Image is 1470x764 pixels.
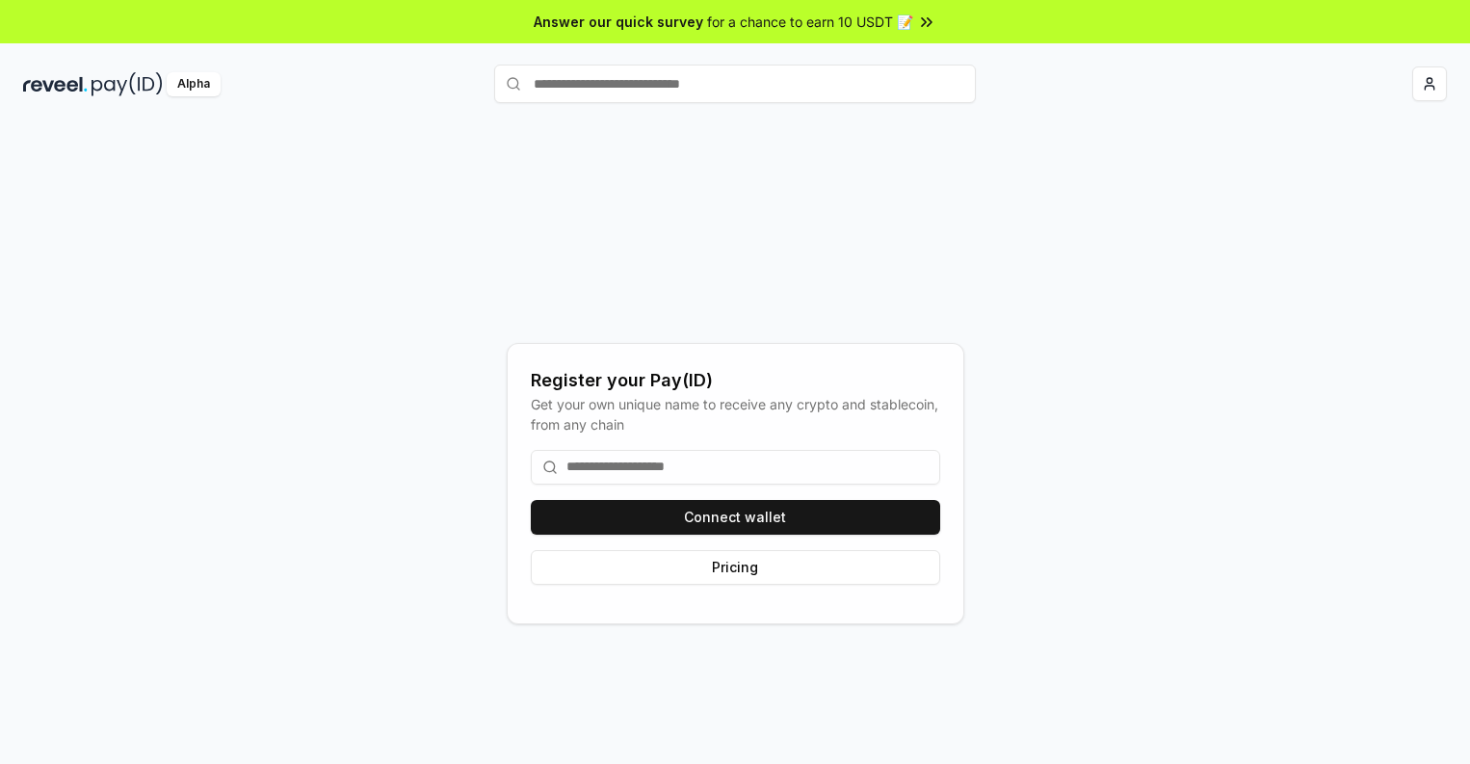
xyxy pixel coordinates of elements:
button: Connect wallet [531,500,940,535]
div: Register your Pay(ID) [531,367,940,394]
img: pay_id [92,72,163,96]
span: Answer our quick survey [534,12,703,32]
span: for a chance to earn 10 USDT 📝 [707,12,913,32]
div: Get your own unique name to receive any crypto and stablecoin, from any chain [531,394,940,435]
img: reveel_dark [23,72,88,96]
button: Pricing [531,550,940,585]
div: Alpha [167,72,221,96]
